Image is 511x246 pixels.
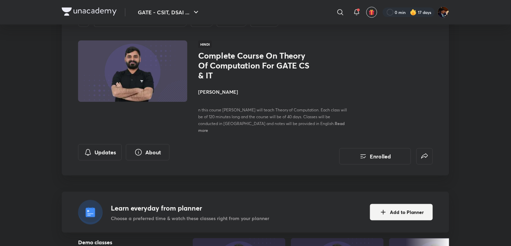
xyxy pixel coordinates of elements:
[438,6,449,18] img: Asmeet Gupta
[198,107,347,126] span: n this course [PERSON_NAME] will teach Theory of Computation. Each class will be of 120 minutes l...
[78,144,122,160] button: Updates
[198,88,351,95] h4: [PERSON_NAME]
[126,144,170,160] button: About
[417,148,433,165] button: false
[198,51,310,80] h1: Complete Course On Theory Of Computation For GATE CS & IT
[339,148,411,165] button: Enrolled
[62,7,117,17] a: Company Logo
[77,40,188,103] img: Thumbnail
[366,7,377,18] button: avatar
[111,203,269,213] h4: Learn everyday from planner
[410,9,417,16] img: streak
[198,41,212,48] span: Hindi
[134,5,204,19] button: GATE - CSIT, DSAI ...
[111,215,269,222] p: Choose a preferred time & watch these classes right from your planner
[369,9,375,15] img: avatar
[62,7,117,16] img: Company Logo
[370,204,433,220] button: Add to Planner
